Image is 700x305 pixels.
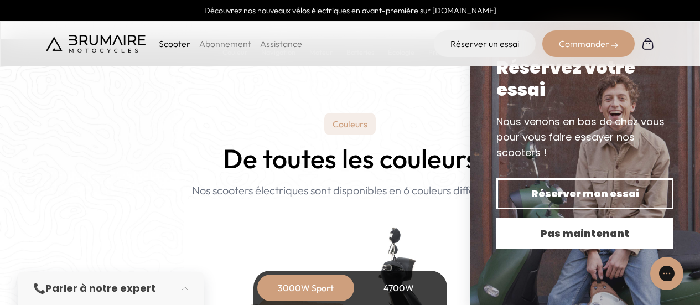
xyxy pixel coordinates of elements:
p: Scooter [159,37,190,50]
div: 4700W [355,275,443,301]
div: 3000W Sport [262,275,350,301]
h2: De toutes les couleurs [223,144,478,173]
a: Réserver un essai [434,30,536,57]
img: right-arrow-2.png [611,42,618,49]
p: Nos scooters électriques sont disponibles en 6 couleurs différentes. [192,182,509,199]
img: Brumaire Motocycles [46,35,146,53]
p: Couleurs [324,113,376,135]
a: Assistance [260,38,302,49]
div: Commander [542,30,635,57]
img: Panier [641,37,655,50]
iframe: Gorgias live chat messenger [645,253,689,294]
a: Abonnement [199,38,251,49]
